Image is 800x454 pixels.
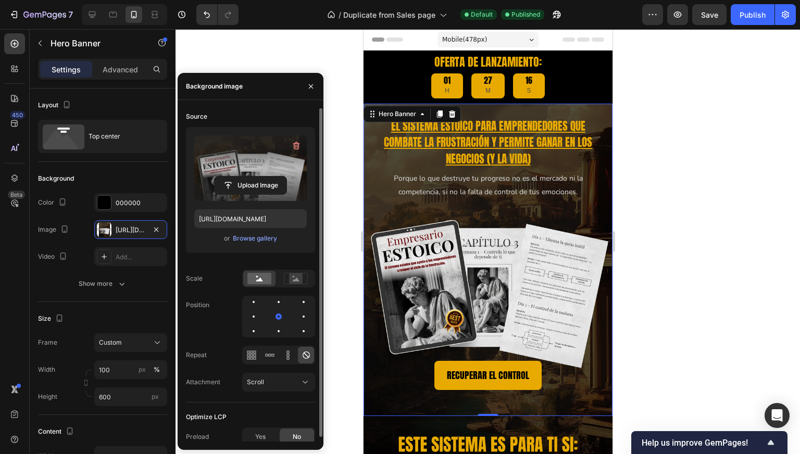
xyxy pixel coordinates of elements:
div: Content [38,425,76,439]
button: px [151,363,163,376]
div: Add... [116,253,165,262]
iframe: Design area [364,29,612,454]
div: [URL][DOMAIN_NAME] [116,225,146,235]
p: Advanced [103,64,138,75]
div: Scale [186,274,203,283]
span: Help us improve GemPages! [642,438,765,448]
div: Optimize LCP [186,412,227,422]
span: px [152,393,159,400]
button: Browse gallery [232,233,278,244]
span: Save [701,10,718,19]
input: px% [94,360,167,379]
span: Published [511,10,540,19]
button: % [136,363,148,376]
button: 7 [4,4,78,25]
div: Beta [8,191,25,199]
div: Publish [740,9,766,20]
span: or [224,232,230,245]
div: Repeat [186,350,207,360]
span: Yes [255,432,266,442]
div: Top center [89,124,152,148]
span: / [339,9,341,20]
div: Show more [79,279,127,289]
p: 7 [68,8,73,21]
input: https://example.com/image.jpg [194,209,307,228]
button: Upload Image [214,176,287,195]
div: % [154,365,160,374]
button: Custom [94,333,167,352]
div: Position [186,300,209,310]
span: Scroll [247,378,264,386]
button: Save [692,4,727,25]
div: Background [38,174,74,183]
label: Frame [38,338,57,347]
div: Preload [186,432,209,442]
div: Open Intercom Messenger [765,403,790,428]
div: Layout [38,98,73,112]
input: px [94,387,167,406]
div: Size [38,312,66,326]
div: Background image [186,82,243,91]
div: Source [186,112,207,121]
div: Undo/Redo [196,4,239,25]
label: Height [38,392,57,401]
div: px [139,365,146,374]
div: 450 [10,111,25,119]
p: Settings [52,64,81,75]
label: Width [38,365,55,374]
div: 000000 [116,198,165,208]
button: Scroll [242,373,315,392]
div: Image [38,223,71,237]
button: Show survey - Help us improve GemPages! [642,436,777,449]
button: Show more [38,274,167,293]
button: Publish [731,4,774,25]
span: No [293,432,301,442]
span: Default [471,10,493,19]
div: Attachment [186,377,220,387]
div: Browse gallery [233,234,277,243]
div: Color [38,196,69,210]
div: Video [38,250,69,264]
span: Duplicate from Sales page [343,9,435,20]
span: Custom [99,338,122,347]
p: Hero Banner [51,37,139,49]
